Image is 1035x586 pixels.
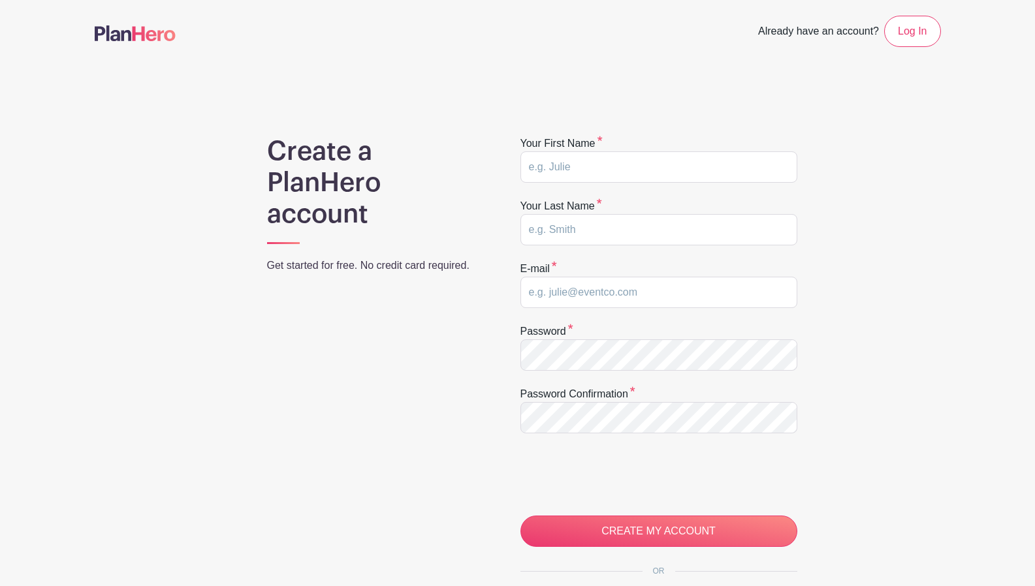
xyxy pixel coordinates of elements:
[520,449,719,500] iframe: reCAPTCHA
[884,16,940,47] a: Log In
[520,136,603,151] label: Your first name
[520,516,797,547] input: CREATE MY ACCOUNT
[520,151,797,183] input: e.g. Julie
[267,136,486,230] h1: Create a PlanHero account
[520,324,573,339] label: Password
[758,18,879,47] span: Already have an account?
[520,386,635,402] label: Password confirmation
[643,566,675,576] span: OR
[520,261,557,277] label: E-mail
[95,25,176,41] img: logo-507f7623f17ff9eddc593b1ce0a138ce2505c220e1c5a4e2b4648c50719b7d32.svg
[520,198,602,214] label: Your last name
[267,258,486,273] p: Get started for free. No credit card required.
[520,277,797,308] input: e.g. julie@eventco.com
[520,214,797,245] input: e.g. Smith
